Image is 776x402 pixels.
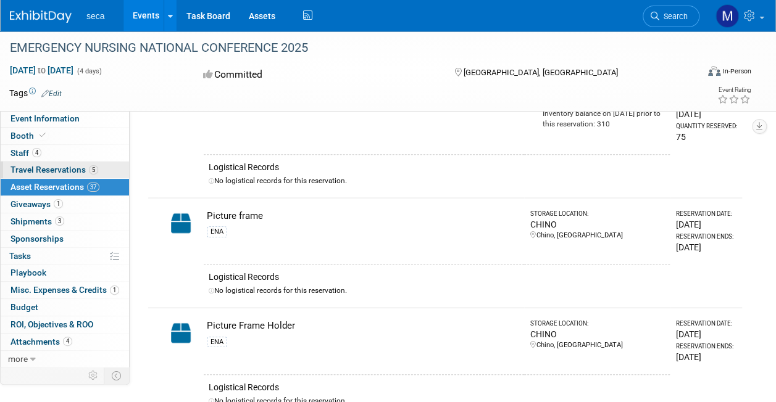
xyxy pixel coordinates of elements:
span: Travel Reservations [10,165,98,174]
a: Staff4 [1,145,129,162]
span: more [8,354,28,364]
span: 5 [89,165,98,174]
a: Budget [1,299,129,316]
a: Sponsorships [1,231,129,247]
span: 1 [110,285,119,295]
span: Playbook [10,268,46,277]
div: Quantity Reserved: [676,122,737,131]
span: Attachments [10,337,72,347]
div: No logistical records for this reservation. [209,176,665,186]
span: [DATE] [DATE] [9,65,74,76]
a: Giveaways1 [1,196,129,213]
a: Playbook [1,265,129,281]
div: Chino, [GEOGRAPHIC_DATA] [530,231,665,240]
img: Michael Strong [716,4,739,28]
span: Asset Reservations [10,182,99,192]
div: [DATE] [676,351,737,363]
div: 75 [676,131,737,143]
a: Travel Reservations5 [1,162,129,178]
div: Reservation Date: [676,210,737,218]
a: Shipments3 [1,213,129,230]
i: Booth reservation complete [40,132,46,139]
span: 1 [54,199,63,208]
span: 3 [55,216,64,226]
a: Attachments4 [1,334,129,350]
a: Search [643,6,699,27]
a: ROI, Objectives & ROO [1,316,129,333]
div: Storage Location: [530,319,665,328]
a: more [1,351,129,367]
span: Booth [10,131,48,141]
span: Giveaways [10,199,63,209]
span: Budget [10,302,38,312]
span: seca [86,11,105,21]
div: ENA [207,226,227,237]
div: [DATE] [676,218,737,231]
a: Misc. Expenses & Credits1 [1,282,129,298]
span: 4 [63,337,72,346]
span: Tasks [9,251,31,261]
span: (4 days) [76,67,102,75]
div: Inventory balance on [DATE] prior to this reservation: 310 [530,107,665,129]
span: Misc. Expenses & Credits [10,285,119,295]
a: Tasks [1,248,129,265]
div: Committed [199,64,435,86]
div: [DATE] [676,241,737,253]
span: Sponsorships [10,234,64,244]
div: In-Person [722,67,751,76]
div: Chino, [GEOGRAPHIC_DATA] [530,340,665,350]
div: Reservation Ends: [676,232,737,241]
span: Search [659,12,688,21]
div: ENA [207,337,227,348]
div: Event Rating [717,87,751,93]
img: ExhibitDay [10,10,72,23]
div: [DATE] [676,108,737,120]
a: Event Information [1,110,129,127]
div: Reservation Date: [676,319,737,328]
img: Capital-Asset-Icon-2.png [163,210,199,237]
img: Format-Inperson.png [708,66,720,76]
td: Personalize Event Tab Strip [83,367,104,384]
div: Logistical Records [209,161,665,173]
div: Picture Frame Holder [207,319,519,332]
div: CHINO [530,218,665,231]
span: to [36,65,48,75]
a: Edit [41,89,62,98]
td: Tags [9,87,62,99]
span: 37 [87,183,99,192]
div: Logistical Records [209,271,665,283]
div: Storage Location: [530,210,665,218]
div: No logistical records for this reservation. [209,285,665,296]
a: Asset Reservations37 [1,179,129,195]
div: CHINO [530,328,665,340]
div: Reservation Ends: [676,342,737,351]
div: Picture frame [207,210,519,223]
span: Staff [10,148,41,158]
img: Capital-Asset-Icon-2.png [163,319,199,347]
div: Logistical Records [209,381,665,393]
span: [GEOGRAPHIC_DATA], [GEOGRAPHIC_DATA] [464,68,618,77]
span: ROI, Objectives & ROO [10,319,93,329]
div: Event Format [643,64,751,83]
span: Shipments [10,216,64,226]
div: EMERGENCY NURSING NATIONAL CONFERENCE 2025 [6,37,688,59]
div: [DATE] [676,328,737,340]
span: Event Information [10,113,80,123]
a: Booth [1,128,129,144]
td: Toggle Event Tabs [104,367,130,384]
span: 4 [32,148,41,157]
